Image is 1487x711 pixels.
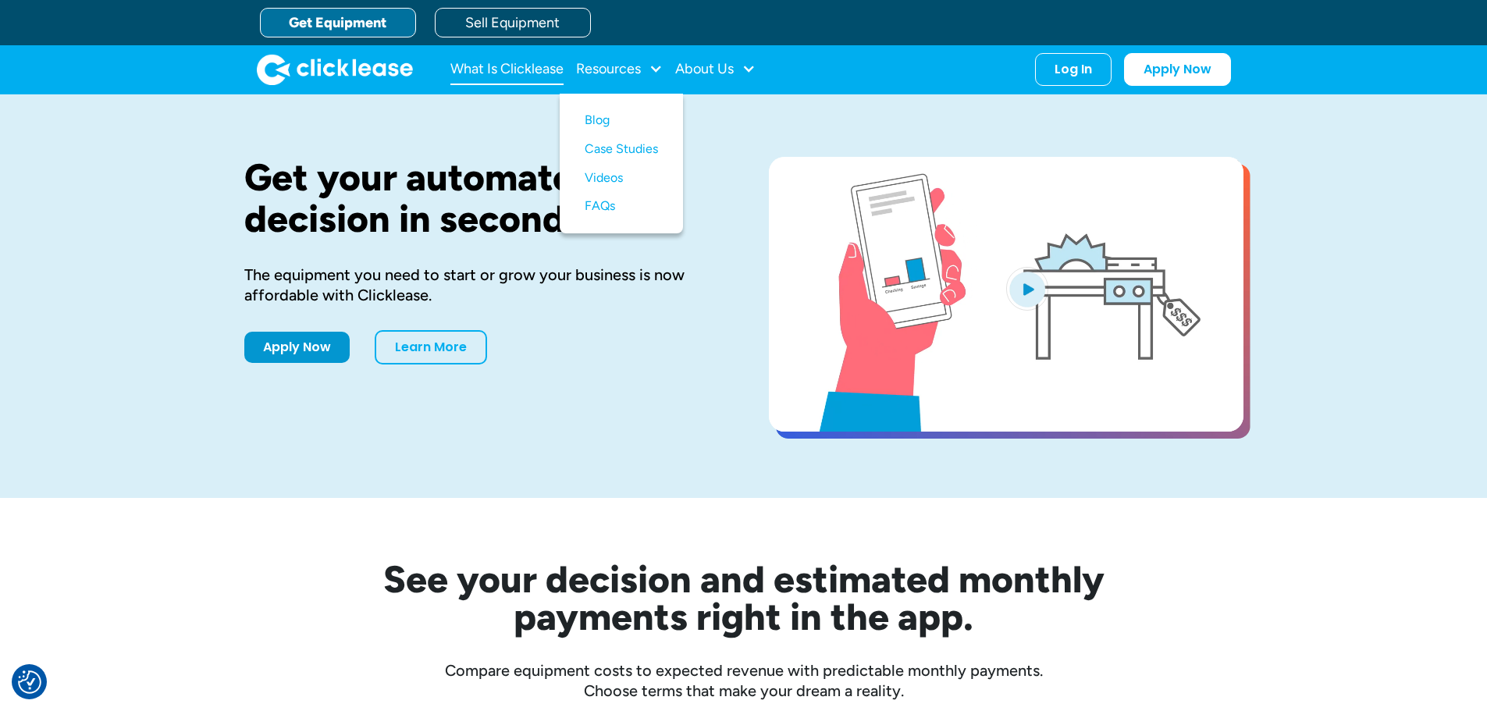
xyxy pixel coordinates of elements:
a: Blog [585,106,658,135]
nav: Resources [560,94,683,233]
h2: See your decision and estimated monthly payments right in the app. [307,560,1181,635]
div: Resources [576,54,663,85]
a: Sell Equipment [435,8,591,37]
a: Apply Now [1124,53,1231,86]
a: What Is Clicklease [450,54,564,85]
div: Log In [1055,62,1092,77]
img: Blue play button logo on a light blue circular background [1006,267,1048,311]
a: Apply Now [244,332,350,363]
img: Clicklease logo [257,54,413,85]
a: open lightbox [769,157,1243,432]
div: The equipment you need to start or grow your business is now affordable with Clicklease. [244,265,719,305]
div: About Us [675,54,756,85]
a: Case Studies [585,135,658,164]
a: Learn More [375,330,487,364]
h1: Get your automated decision in seconds. [244,157,719,240]
img: Revisit consent button [18,670,41,694]
a: home [257,54,413,85]
a: Videos [585,164,658,193]
a: FAQs [585,192,658,221]
div: Compare equipment costs to expected revenue with predictable monthly payments. Choose terms that ... [244,660,1243,701]
a: Get Equipment [260,8,416,37]
button: Consent Preferences [18,670,41,694]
